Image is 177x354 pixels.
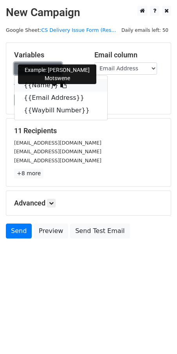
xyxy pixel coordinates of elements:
[119,27,171,33] a: Daily emails left: 50
[41,27,116,33] a: CS Delivery Issue Form (Res...
[119,26,171,35] span: Daily emails left: 50
[14,79,107,92] a: {{Name}}
[34,224,68,238] a: Preview
[14,169,43,178] a: +8 more
[14,127,163,135] h5: 11 Recipients
[14,158,101,163] small: [EMAIL_ADDRESS][DOMAIN_NAME]
[14,62,62,75] a: Copy/paste...
[18,64,96,84] div: Example: [PERSON_NAME] Motswene
[14,199,163,207] h5: Advanced
[138,316,177,354] iframe: Chat Widget
[14,149,101,154] small: [EMAIL_ADDRESS][DOMAIN_NAME]
[70,224,130,238] a: Send Test Email
[6,6,171,19] h2: New Campaign
[14,104,107,117] a: {{Waybill Number}}
[6,27,116,33] small: Google Sheet:
[14,140,101,146] small: [EMAIL_ADDRESS][DOMAIN_NAME]
[14,92,107,104] a: {{Email Address}}
[6,224,32,238] a: Send
[14,51,83,59] h5: Variables
[94,51,163,59] h5: Email column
